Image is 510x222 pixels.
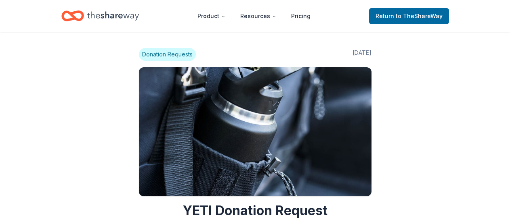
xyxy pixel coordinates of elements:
[61,6,139,25] a: Home
[139,203,371,219] h1: YETI Donation Request
[234,8,283,24] button: Resources
[353,48,371,61] span: [DATE]
[139,48,196,61] span: Donation Requests
[396,12,443,19] span: to TheShareWay
[376,11,443,21] span: Return
[285,8,317,24] a: Pricing
[139,67,371,196] img: Image for YETI Donation Request
[191,6,317,25] nav: Main
[191,8,232,24] button: Product
[369,8,449,24] a: Returnto TheShareWay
